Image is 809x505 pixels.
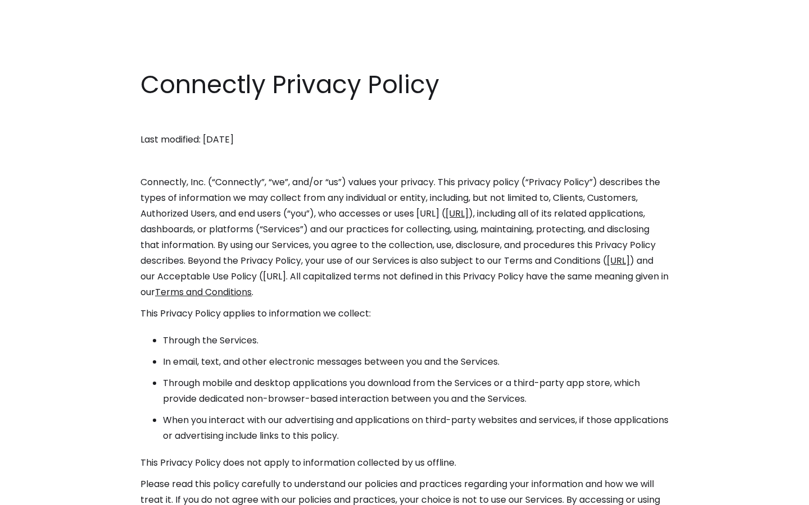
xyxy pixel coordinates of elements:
[140,306,669,322] p: This Privacy Policy applies to information we collect:
[22,485,67,501] ul: Language list
[11,484,67,501] aside: Language selected: English
[140,455,669,471] p: This Privacy Policy does not apply to information collected by us offline.
[140,132,669,148] p: Last modified: [DATE]
[140,111,669,126] p: ‍
[140,67,669,102] h1: Connectly Privacy Policy
[140,175,669,300] p: Connectly, Inc. (“Connectly”, “we”, and/or “us”) values your privacy. This privacy policy (“Priva...
[163,333,669,348] li: Through the Services.
[155,286,252,299] a: Terms and Conditions
[140,153,669,169] p: ‍
[163,412,669,444] li: When you interact with our advertising and applications on third-party websites and services, if ...
[163,375,669,407] li: Through mobile and desktop applications you download from the Services or a third-party app store...
[163,354,669,370] li: In email, text, and other electronic messages between you and the Services.
[446,207,469,220] a: [URL]
[607,254,630,267] a: [URL]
